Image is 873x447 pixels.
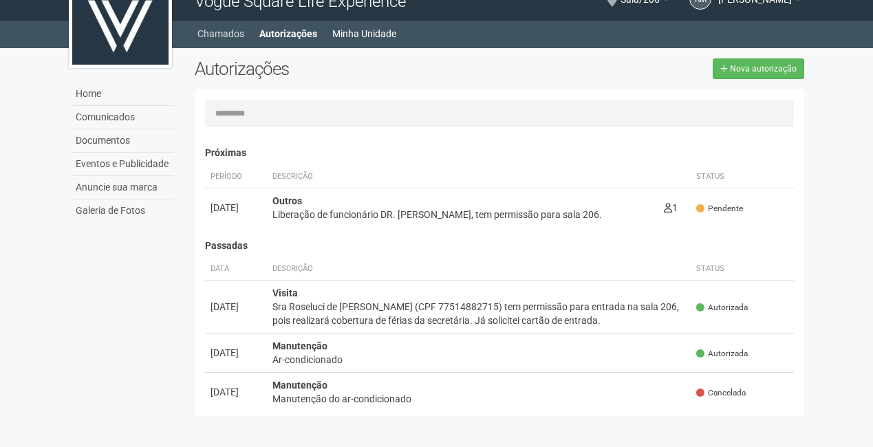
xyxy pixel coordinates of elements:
a: Minha Unidade [332,24,396,43]
span: Pendente [696,203,743,215]
h4: Próximas [205,148,795,158]
th: Status [691,258,794,281]
a: Eventos e Publicidade [72,153,174,176]
a: Comunicados [72,106,174,129]
div: [DATE] [211,300,261,314]
strong: Outros [272,195,302,206]
h4: Passadas [205,241,795,251]
div: [DATE] [211,346,261,360]
a: Nova autorização [713,58,804,79]
th: Período [205,166,267,188]
span: Autorizada [696,348,748,360]
th: Descrição [267,166,658,188]
div: Liberação de funcionário DR. [PERSON_NAME], tem permissão para sala 206. [272,208,653,221]
a: Galeria de Fotos [72,199,174,222]
div: [DATE] [211,385,261,399]
span: Autorizada [696,302,748,314]
div: Sra Roseluci de [PERSON_NAME] (CPF 77514882715) tem permissão para entrada na sala 206, pois real... [272,300,686,327]
div: Ar-condicionado [272,353,686,367]
span: Cancelada [696,387,746,399]
a: Anuncie sua marca [72,176,174,199]
a: Chamados [197,24,244,43]
div: Manutenção do ar-condicionado [272,392,686,406]
th: Status [691,166,794,188]
span: 1 [664,202,678,213]
th: Data [205,258,267,281]
a: Home [72,83,174,106]
strong: Manutenção [272,340,327,351]
span: Nova autorização [730,64,797,74]
th: Descrição [267,258,691,281]
strong: Visita [272,287,298,298]
strong: Manutenção [272,380,327,391]
a: Autorizações [259,24,317,43]
div: [DATE] [211,201,261,215]
a: Documentos [72,129,174,153]
h2: Autorizações [195,58,489,79]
